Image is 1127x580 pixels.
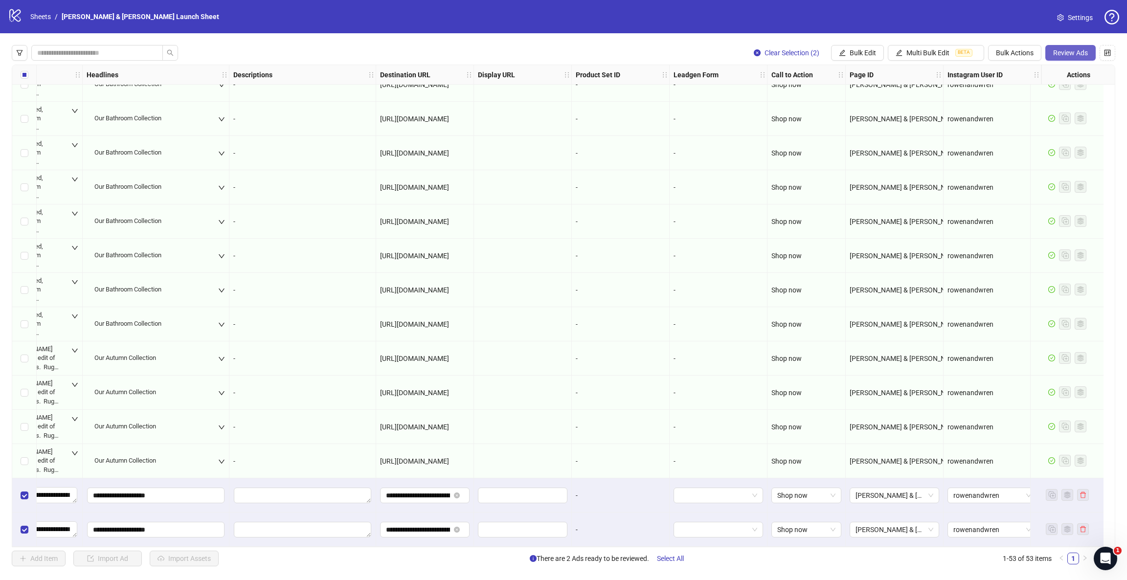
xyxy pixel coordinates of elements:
span: - [233,252,235,260]
div: - [576,216,665,227]
span: info-circle [530,555,537,562]
div: Resize Descriptions column [373,65,376,84]
button: Bulk Actions [988,45,1041,61]
div: rowenandwren [947,182,1037,193]
div: - [576,250,665,261]
span: check-circle [1048,115,1055,122]
li: 1-53 of 53 items [1003,553,1052,564]
span: down [71,279,78,286]
div: [PERSON_NAME] & [PERSON_NAME] [850,182,939,193]
div: - [674,319,763,330]
div: [PERSON_NAME] & [PERSON_NAME] [850,113,939,124]
span: [URL][DOMAIN_NAME] [380,218,449,225]
span: Shop now [771,183,802,191]
button: Bulk Edit [831,45,884,61]
span: holder [668,71,675,78]
span: holder [942,71,949,78]
div: Our Bathroom Collection [94,114,161,123]
span: holder [935,71,942,78]
a: Settings [1049,10,1101,25]
div: - [674,422,763,432]
div: [PERSON_NAME] & [PERSON_NAME] [850,319,939,330]
button: Add Item [12,551,66,566]
span: Review Ads [1053,49,1088,57]
strong: Product Set ID [576,69,620,80]
button: Configure table settings [1100,45,1115,61]
button: left [1056,553,1067,564]
span: Bulk Edit [850,49,876,57]
div: Select row 51 [12,444,37,478]
div: Resize Leadgen Form column [765,65,767,84]
button: Review Ads [1045,45,1096,61]
span: holder [466,71,473,78]
span: Shop now [777,522,835,537]
span: Shop now [771,423,802,431]
span: setting [1057,14,1064,21]
span: Shop now [771,252,802,260]
span: Shop now [771,320,802,328]
span: check-circle [1048,183,1055,190]
span: holder [228,71,235,78]
div: Our Bathroom Collection [94,251,161,260]
span: holder [844,71,851,78]
span: search [167,49,174,56]
span: [URL][DOMAIN_NAME] [380,320,449,328]
span: holder [766,71,773,78]
span: left [1059,555,1064,561]
div: [PERSON_NAME] & [PERSON_NAME] [850,353,939,364]
span: holder [570,71,577,78]
span: Multi Bulk Edit [906,49,949,57]
span: There are 2 Ads ready to be reviewed. [530,551,692,566]
span: down [218,219,225,225]
li: 1 [1067,553,1079,564]
span: down [71,176,78,183]
span: down [71,450,78,457]
div: [PERSON_NAME] & [PERSON_NAME] [850,148,939,158]
span: close-circle [454,492,460,498]
span: - [233,286,235,294]
div: Select row 40 [12,67,37,102]
div: rowenandwren [947,353,1037,364]
span: check-circle [1048,355,1055,361]
div: Our Autumn Collection [94,456,156,465]
a: 1 [1068,553,1079,564]
span: Bulk Actions [996,49,1034,57]
div: - [576,524,665,535]
span: [URL][DOMAIN_NAME] [380,286,449,294]
div: rowenandwren [947,387,1037,398]
span: Shop now [777,488,835,503]
div: Resize Primary Texts column [80,65,82,84]
div: - [576,387,665,398]
div: - [576,113,665,124]
span: holder [74,71,81,78]
span: - [233,389,235,397]
div: rowenandwren [947,113,1037,124]
span: filter [16,49,23,56]
strong: Leadgen Form [674,69,719,80]
div: - [576,182,665,193]
div: Select row 45 [12,239,37,273]
li: Previous Page [1056,553,1067,564]
div: - [576,319,665,330]
span: down [218,321,225,328]
div: - [576,456,665,467]
span: Shop now [771,149,802,157]
div: - [674,456,763,467]
span: [URL][DOMAIN_NAME] [380,389,449,397]
div: - [576,490,665,501]
span: down [71,108,78,114]
div: Our Autumn Collection [94,422,156,431]
span: down [71,416,78,423]
div: - [674,216,763,227]
button: Select All [649,551,692,566]
strong: Instagram User ID [947,69,1003,80]
div: Select row 41 [12,102,37,136]
span: down [218,287,225,294]
button: right [1079,553,1091,564]
span: down [71,313,78,320]
div: Edit values [87,521,225,538]
a: Sheets [28,11,53,22]
div: Select row 50 [12,410,37,444]
div: Our Bathroom Collection [94,217,161,225]
div: Resize Product Set ID column [667,65,669,84]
